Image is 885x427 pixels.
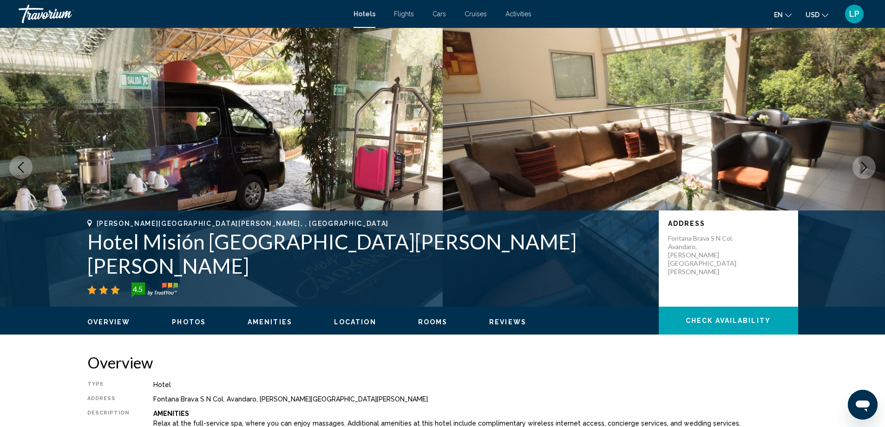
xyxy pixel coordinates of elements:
button: User Menu [842,4,866,24]
button: Rooms [418,318,448,326]
a: Cruises [465,10,487,18]
iframe: Botón para iniciar la ventana de mensajería [848,390,878,420]
button: Change currency [806,8,828,21]
div: Address [87,395,130,403]
button: Change language [774,8,792,21]
a: Travorium [19,5,344,23]
span: USD [806,11,819,19]
button: Next image [852,156,876,179]
span: en [774,11,783,19]
a: Activities [505,10,531,18]
button: Overview [87,318,131,326]
p: Address [668,220,789,227]
b: Amenities [153,410,189,417]
button: Reviews [489,318,526,326]
button: Amenities [248,318,292,326]
p: Relax at the full-service spa, where you can enjoy massages. Additional amenities at this hotel i... [153,420,798,427]
button: Check Availability [659,307,798,335]
a: Flights [394,10,414,18]
span: Check Availability [686,317,771,325]
span: [PERSON_NAME][GEOGRAPHIC_DATA][PERSON_NAME], , [GEOGRAPHIC_DATA] [97,220,389,227]
button: Photos [172,318,206,326]
div: Hotel [153,381,798,388]
div: Type [87,381,130,388]
h2: Overview [87,353,798,372]
a: Cars [433,10,446,18]
button: Previous image [9,156,33,179]
div: Fontana Brava S N Col. Avandaro, [PERSON_NAME][GEOGRAPHIC_DATA][PERSON_NAME] [153,395,798,403]
h1: Hotel Misión [GEOGRAPHIC_DATA][PERSON_NAME][PERSON_NAME] [87,230,649,278]
div: 4.5 [129,283,147,295]
button: Location [334,318,376,326]
span: LP [849,9,859,19]
p: Fontana Brava S N Col. Avandaro, [PERSON_NAME][GEOGRAPHIC_DATA][PERSON_NAME] [668,234,742,276]
a: Hotels [354,10,375,18]
img: trustyou-badge-hor.svg [131,282,178,297]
